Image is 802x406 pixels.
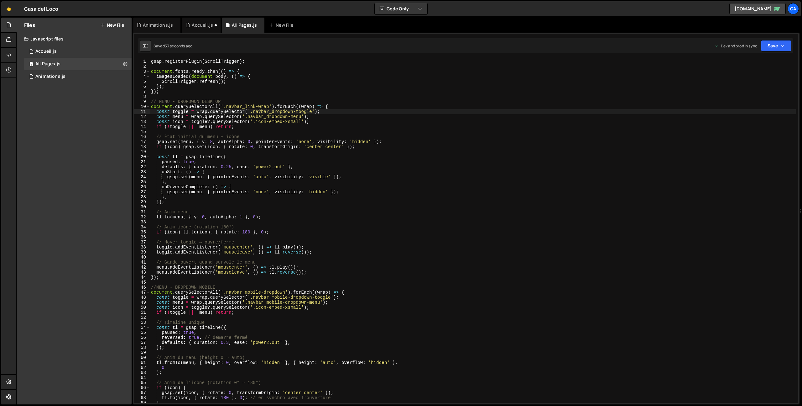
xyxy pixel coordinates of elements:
a: Ca [788,3,799,14]
div: 37 [134,240,150,245]
div: 12 [134,114,150,119]
div: 42 [134,265,150,270]
div: 25 [134,179,150,184]
div: 43 [134,270,150,275]
div: 57 [134,340,150,345]
div: 20 [134,154,150,159]
div: 68 [134,395,150,400]
div: 56 [134,335,150,340]
div: 26 [134,184,150,190]
div: 50 [134,305,150,310]
div: 63 [134,370,150,375]
div: 55 [134,330,150,335]
div: 24 [134,174,150,179]
div: 16 [134,134,150,139]
div: 49 [134,300,150,305]
div: 7 [134,89,150,94]
div: 58 [134,345,150,350]
div: 11 [134,109,150,114]
div: All Pages.js [232,22,257,28]
div: 38 [134,245,150,250]
div: 33 seconds ago [165,43,192,49]
div: New File [269,22,296,28]
div: All Pages.js [35,61,60,67]
div: 21 [134,159,150,164]
div: 1 [134,59,150,64]
div: 23 [134,169,150,174]
div: 35 [134,230,150,235]
span: 1 [29,62,33,67]
div: 4 [134,74,150,79]
div: 36 [134,235,150,240]
div: 3 [134,69,150,74]
div: Dev and prod in sync [715,43,757,49]
h2: Files [24,22,35,29]
div: 67 [134,390,150,395]
div: 61 [134,360,150,365]
button: New File [101,23,124,28]
div: 10 [134,104,150,109]
div: 32 [134,215,150,220]
div: 39 [134,250,150,255]
div: 5 [134,79,150,84]
div: 47 [134,290,150,295]
div: 6 [134,84,150,89]
div: 28 [134,195,150,200]
div: 65 [134,380,150,385]
div: 33 [134,220,150,225]
div: Accueil.js [192,22,213,28]
div: 16791/46000.js [24,70,132,83]
div: Animations.js [143,22,173,28]
div: 13 [134,119,150,124]
div: Accueil.js [35,49,57,54]
div: 64 [134,375,150,380]
div: 51 [134,310,150,315]
div: 53 [134,320,150,325]
div: 29 [134,200,150,205]
div: 45 [134,280,150,285]
div: Javascript files [17,33,132,45]
div: 66 [134,385,150,390]
div: 59 [134,350,150,355]
div: 40 [134,255,150,260]
div: Casa del Loco [24,5,58,13]
div: 54 [134,325,150,330]
div: 19 [134,149,150,154]
div: 17 [134,139,150,144]
div: 46 [134,285,150,290]
div: 31 [134,210,150,215]
div: 16791/45941.js [24,45,132,58]
button: Code Only [375,3,427,14]
a: [DOMAIN_NAME] [729,3,786,14]
div: 9 [134,99,150,104]
div: 30 [134,205,150,210]
div: 22 [134,164,150,169]
div: 44 [134,275,150,280]
button: Save [761,40,791,51]
div: 48 [134,295,150,300]
div: 15 [134,129,150,134]
div: 62 [134,365,150,370]
div: 69 [134,400,150,405]
div: 14 [134,124,150,129]
div: Saved [154,43,192,49]
div: 52 [134,315,150,320]
div: 18 [134,144,150,149]
div: 16791/45882.js [24,58,132,70]
div: 27 [134,190,150,195]
div: 8 [134,94,150,99]
div: 34 [134,225,150,230]
div: Animations.js [35,74,65,79]
a: 🤙 [1,1,17,16]
div: 2 [134,64,150,69]
div: 60 [134,355,150,360]
div: 41 [134,260,150,265]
